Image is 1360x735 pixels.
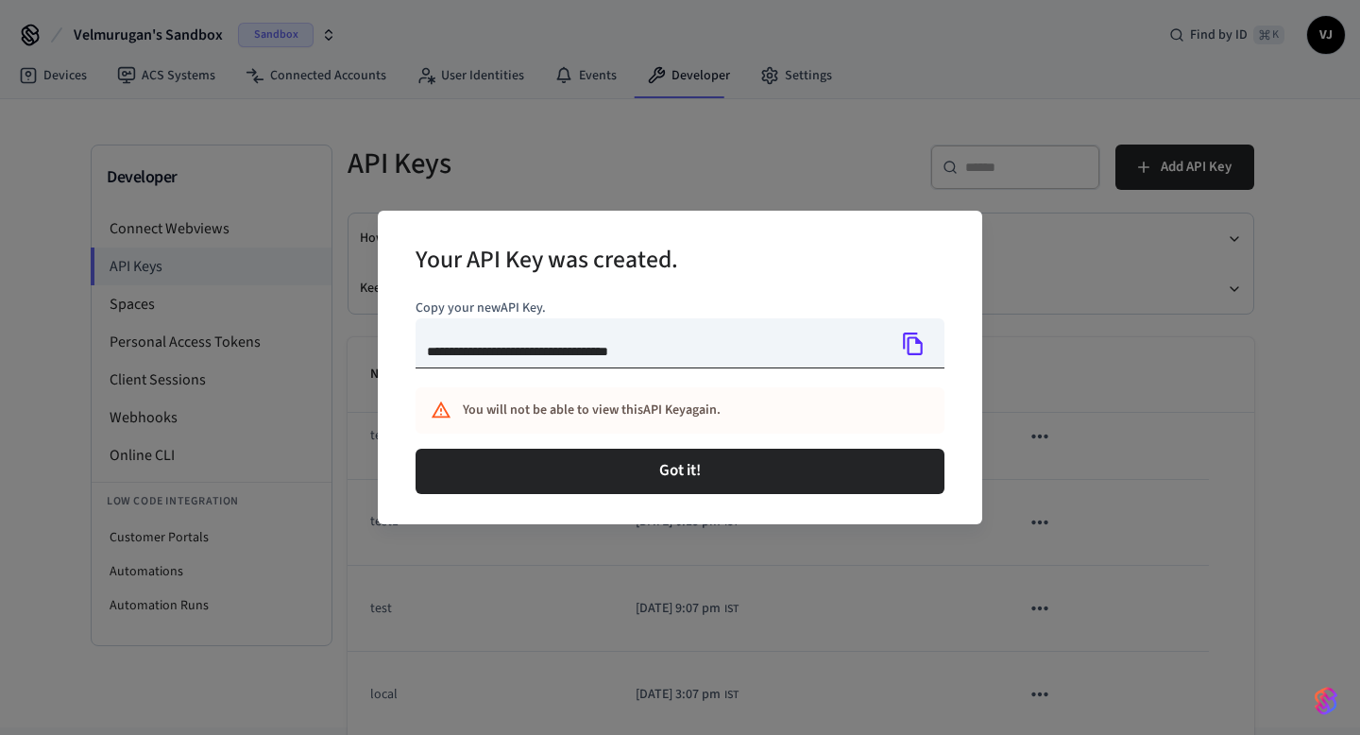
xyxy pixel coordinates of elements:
[893,324,933,364] button: Copy
[416,233,678,291] h2: Your API Key was created.
[416,299,944,318] p: Copy your new API Key .
[416,449,944,494] button: Got it!
[1315,686,1337,716] img: SeamLogoGradient.69752ec5.svg
[463,393,861,428] div: You will not be able to view this API Key again.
